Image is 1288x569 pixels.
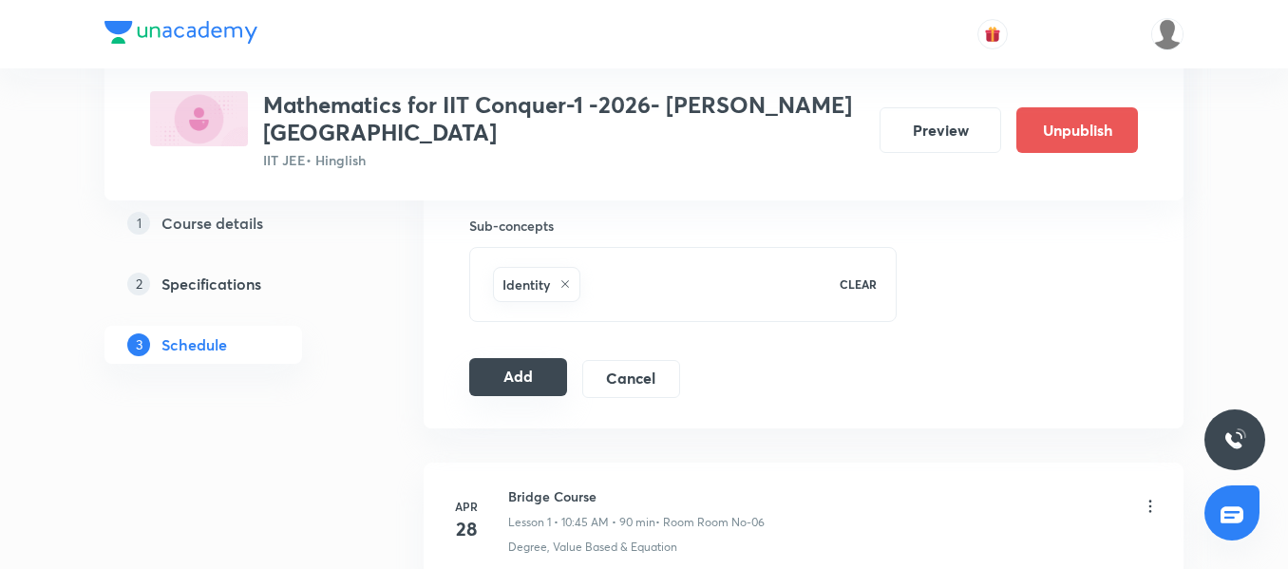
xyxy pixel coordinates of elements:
h5: Schedule [161,333,227,356]
img: CCCC6CA8-2CC4-43CE-8AA0-4E80C7C7E055_plus.png [150,91,248,146]
h3: Mathematics for IIT Conquer-1 -2026- [PERSON_NAME][GEOGRAPHIC_DATA] [263,91,864,146]
h5: Course details [161,212,263,235]
p: IIT JEE • Hinglish [263,150,864,170]
button: Preview [880,107,1001,153]
button: avatar [977,19,1008,49]
button: Unpublish [1016,107,1138,153]
button: Cancel [582,360,680,398]
a: 2Specifications [104,265,363,303]
p: Degree, Value Based & Equation [508,539,677,556]
p: • Room Room No-06 [655,514,765,531]
p: 1 [127,212,150,235]
a: 1Course details [104,204,363,242]
h6: Identity [502,275,550,294]
a: Company Logo [104,21,257,48]
img: Gopal Kumar [1151,18,1184,50]
p: 3 [127,333,150,356]
p: Lesson 1 • 10:45 AM • 90 min [508,514,655,531]
p: CLEAR [840,275,877,293]
img: avatar [984,26,1001,43]
h4: 28 [447,515,485,543]
p: 2 [127,273,150,295]
h6: Bridge Course [508,486,765,506]
img: Company Logo [104,21,257,44]
h6: Apr [447,498,485,515]
img: ttu [1223,428,1246,451]
h5: Specifications [161,273,261,295]
button: Add [469,358,567,396]
h6: Sub-concepts [469,216,897,236]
